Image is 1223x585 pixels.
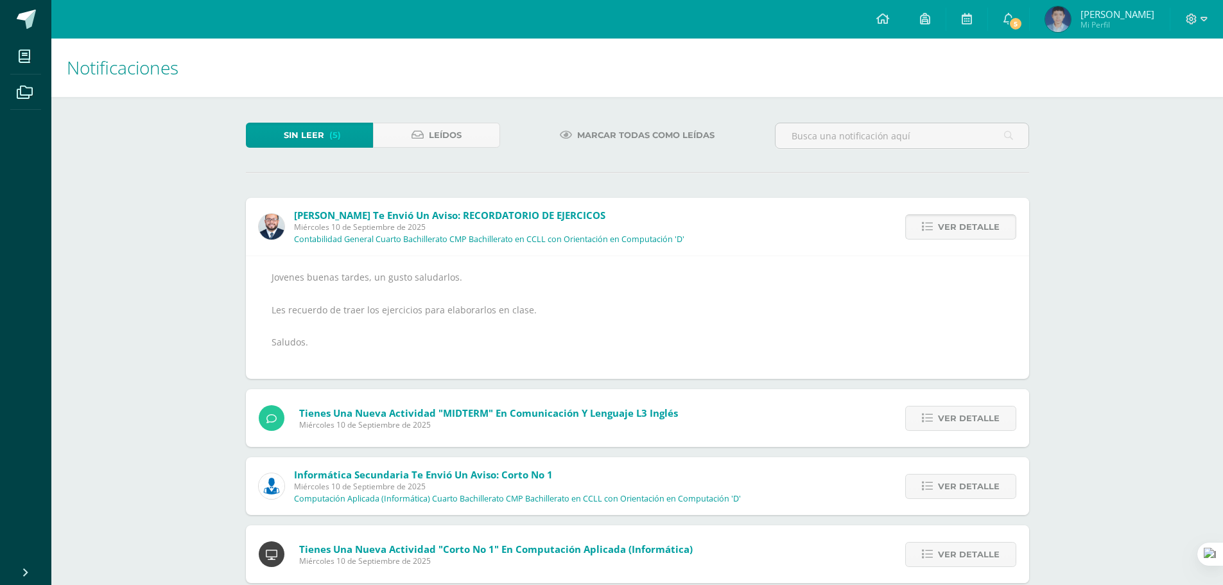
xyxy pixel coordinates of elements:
[938,475,1000,498] span: Ver detalle
[294,494,741,504] p: Computación Aplicada (Informática) Cuarto Bachillerato CMP Bachillerato en CCLL con Orientación e...
[259,214,284,240] img: eaa624bfc361f5d4e8a554d75d1a3cf6.png
[294,234,684,245] p: Contabilidad General Cuarto Bachillerato CMP Bachillerato en CCLL con Orientación en Computación 'D'
[544,123,731,148] a: Marcar todas como leídas
[294,481,741,492] span: Miércoles 10 de Septiembre de 2025
[373,123,500,148] a: Leídos
[938,215,1000,239] span: Ver detalle
[938,406,1000,430] span: Ver detalle
[246,123,373,148] a: Sin leer(5)
[294,468,553,481] span: Informática Secundaria te envió un aviso: Corto No 1
[1080,8,1154,21] span: [PERSON_NAME]
[577,123,715,147] span: Marcar todas como leídas
[272,269,1003,366] div: Jovenes buenas tardes, un gusto saludarlos. Les recuerdo de traer los ejercicios para elaborarlos...
[1080,19,1154,30] span: Mi Perfil
[299,419,678,430] span: Miércoles 10 de Septiembre de 2025
[294,222,684,232] span: Miércoles 10 de Septiembre de 2025
[329,123,341,147] span: (5)
[294,209,605,222] span: [PERSON_NAME] te envió un aviso: RECORDATORIO DE EJERCICOS
[1045,6,1071,32] img: dee60735fc6276be8208edd3a9998d1c.png
[299,543,693,555] span: Tienes una nueva actividad "Corto No 1" En Computación Aplicada (Informática)
[259,473,284,499] img: 6ed6846fa57649245178fca9fc9a58dd.png
[284,123,324,147] span: Sin leer
[429,123,462,147] span: Leídos
[299,406,678,419] span: Tienes una nueva actividad "MIDTERM" En Comunicación y Lenguaje L3 Inglés
[299,555,693,566] span: Miércoles 10 de Septiembre de 2025
[938,543,1000,566] span: Ver detalle
[776,123,1028,148] input: Busca una notificación aquí
[67,55,178,80] span: Notificaciones
[1009,17,1023,31] span: 5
